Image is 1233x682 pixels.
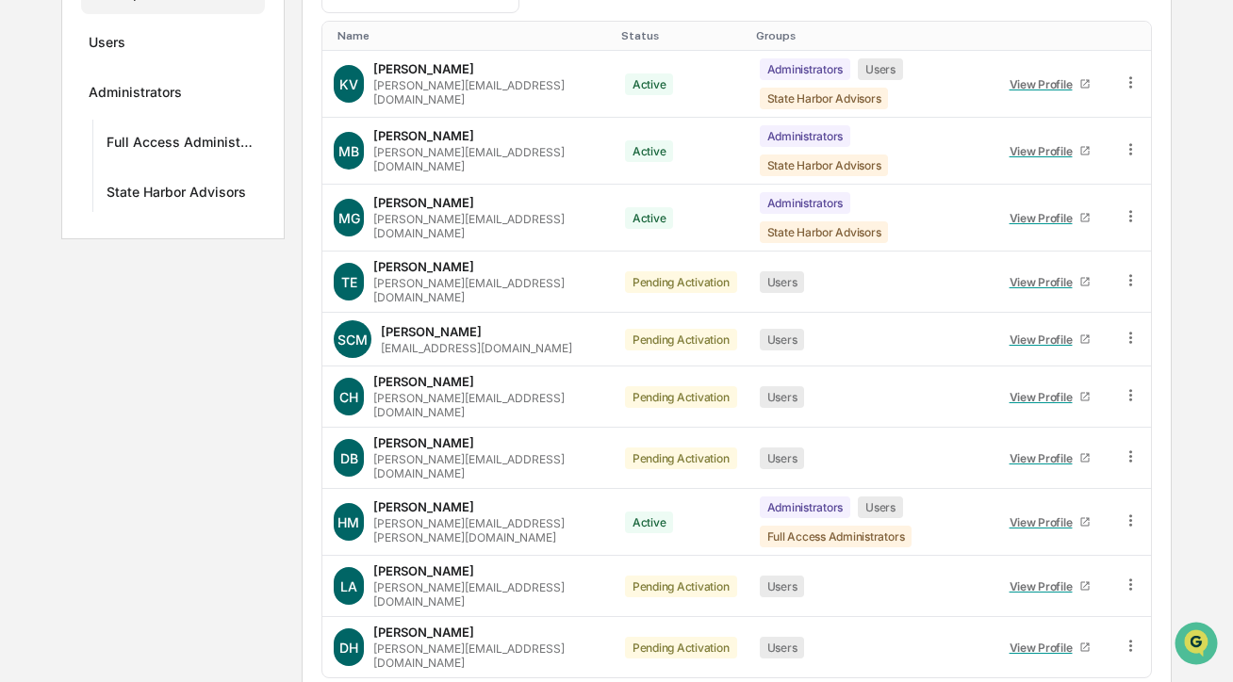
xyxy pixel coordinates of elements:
div: [PERSON_NAME][EMAIL_ADDRESS][PERSON_NAME][DOMAIN_NAME] [373,516,602,544]
div: Active [625,511,674,533]
div: View Profile [1010,77,1080,91]
iframe: Open customer support [1173,620,1224,671]
button: Start new chat [321,150,343,172]
span: MB [338,143,359,159]
div: Pending Activation [625,271,737,293]
span: DB [340,450,358,466]
div: State Harbor Advisors [760,154,889,176]
div: Active [625,140,674,162]
div: Pending Activation [625,576,737,597]
div: [PERSON_NAME][EMAIL_ADDRESS][DOMAIN_NAME] [373,78,602,106]
div: Toggle SortBy [997,29,1103,42]
a: 🔎Data Lookup [11,266,126,300]
a: View Profile [1001,508,1099,537]
img: 1746055101610-c473b297-6a78-478c-a979-82029cc54cd1 [19,144,53,178]
div: Users [760,271,805,293]
a: View Profile [1001,572,1099,601]
div: View Profile [1010,211,1080,225]
div: 🗄️ [137,239,152,254]
span: Data Lookup [38,273,119,292]
div: Administrators [89,84,182,106]
span: Attestations [156,237,234,256]
div: Users [760,637,805,658]
div: Administrators [760,192,851,214]
div: Full Access Administrators [107,134,256,156]
span: Preclearance [38,237,122,256]
div: [PERSON_NAME] [373,499,474,514]
span: Pylon [188,319,228,333]
div: Full Access Administrators [760,526,912,547]
div: 🔎 [19,275,34,290]
div: View Profile [1010,275,1080,289]
div: View Profile [1010,579,1080,593]
div: Administrators [760,125,851,147]
a: View Profile [1001,325,1099,354]
a: View Profile [1001,382,1099,412]
a: View Profile [1001,268,1099,297]
div: [PERSON_NAME][EMAIL_ADDRESS][DOMAIN_NAME] [373,276,602,304]
div: Toggle SortBy [1126,29,1143,42]
div: Start new chat [64,144,309,163]
div: [PERSON_NAME] [373,61,474,76]
div: [PERSON_NAME] [373,625,474,640]
div: State Harbor Advisors [760,88,889,109]
div: Administrators [760,58,851,80]
div: View Profile [1010,451,1080,465]
div: State Harbor Advisors [760,221,889,243]
div: Active [625,207,674,229]
div: [PERSON_NAME] [373,195,474,210]
div: Administrators [760,496,851,518]
div: We're available if you need us! [64,163,238,178]
span: HM [337,514,359,530]
span: KV [339,76,358,92]
div: Pending Activation [625,637,737,658]
div: [PERSON_NAME][EMAIL_ADDRESS][DOMAIN_NAME] [373,580,602,609]
a: View Profile [1001,137,1099,166]
span: TE [341,274,357,290]
div: [PERSON_NAME][EMAIL_ADDRESS][DOMAIN_NAME] [373,391,602,419]
div: [PERSON_NAME][EMAIL_ADDRESS][DOMAIN_NAME] [373,452,602,480]
div: View Profile [1010,144,1080,158]
a: Powered byPylon [133,318,228,333]
span: SCM [337,332,368,348]
div: State Harbor Advisors [107,184,246,206]
span: LA [340,578,357,594]
div: Users [858,58,903,80]
a: View Profile [1001,444,1099,473]
div: Users [760,386,805,408]
div: View Profile [1010,333,1080,347]
div: [PERSON_NAME] [373,435,474,450]
div: Toggle SortBy [337,29,606,42]
div: Users [89,34,125,57]
div: Users [760,329,805,350]
div: View Profile [1010,641,1080,655]
a: 🗄️Attestations [129,230,241,264]
div: [PERSON_NAME] [373,563,474,578]
div: Users [760,447,805,469]
div: Pending Activation [625,329,737,350]
span: MG [338,210,360,226]
p: How can we help? [19,40,343,70]
div: Users [858,496,903,518]
div: Pending Activation [625,386,737,408]
div: [PERSON_NAME][EMAIL_ADDRESS][DOMAIN_NAME] [373,145,602,173]
span: CH [339,389,358,405]
a: 🖐️Preclearance [11,230,129,264]
a: View Profile [1001,203,1099,233]
div: [PERSON_NAME] [373,374,474,389]
div: Toggle SortBy [756,29,983,42]
div: Toggle SortBy [621,29,741,42]
div: [PERSON_NAME][EMAIL_ADDRESS][DOMAIN_NAME] [373,212,602,240]
div: [PERSON_NAME] [373,259,474,274]
span: DH [339,640,358,656]
div: [PERSON_NAME] [381,324,482,339]
div: [PERSON_NAME][EMAIL_ADDRESS][DOMAIN_NAME] [373,641,602,670]
a: View Profile [1001,633,1099,662]
div: View Profile [1010,390,1080,404]
div: View Profile [1010,515,1080,529]
div: [EMAIL_ADDRESS][DOMAIN_NAME] [381,341,572,355]
div: Pending Activation [625,447,737,469]
div: Active [625,73,674,95]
